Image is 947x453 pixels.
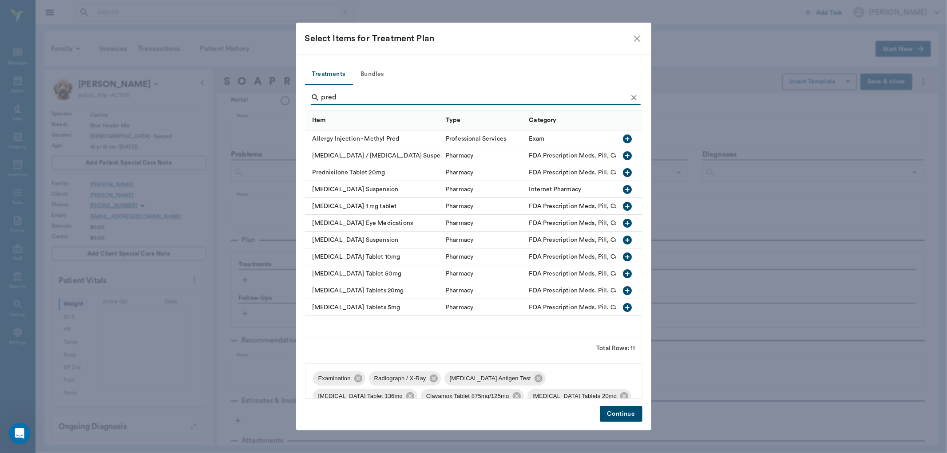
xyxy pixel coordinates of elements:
div: Pharmacy [446,303,473,312]
div: Prednisilone Tablet 20mg [305,164,442,181]
div: [MEDICAL_DATA] 1 mg tablet [305,198,442,215]
button: Treatments [305,64,353,85]
div: [MEDICAL_DATA] Eye Medications [305,215,442,232]
iframe: Intercom live chat [9,423,30,444]
div: [MEDICAL_DATA] Tablet 10mg [305,248,442,265]
div: Examination [313,371,365,386]
div: [MEDICAL_DATA] Suspension [305,181,442,198]
div: FDA Prescription Meds, Pill, Cap, Liquid, Etc. [529,151,658,160]
div: Pharmacy [446,202,473,211]
div: [MEDICAL_DATA] Tablet 136mg [313,389,417,403]
div: FDA Prescription Meds, Pill, Cap, Liquid, Etc. [529,168,658,177]
span: Examination [313,374,356,383]
span: Clavamox Tablet 875mg/125mg [421,392,515,401]
div: Pharmacy [446,252,473,261]
div: FDA Prescription Meds, Pill, Cap, Liquid, Etc. [529,252,658,261]
div: [MEDICAL_DATA] / [MEDICAL_DATA] Suspension [305,147,442,164]
div: FDA Prescription Meds, Pill, Cap, Liquid, Etc. [529,236,658,244]
div: Pharmacy [446,236,473,244]
div: Item [313,108,326,133]
button: Bundles [353,64,392,85]
div: Pharmacy [446,185,473,194]
button: Clear [627,91,641,104]
div: Radiograph / X-Ray [369,371,441,386]
div: Select Items for Treatment Plan [305,32,632,46]
div: Category [525,110,691,130]
div: [MEDICAL_DATA] Tablet 50mg [305,265,442,282]
div: Internet Pharmacy [529,185,582,194]
div: [MEDICAL_DATA] Antigen Test [444,371,546,386]
div: [MEDICAL_DATA] Tablets 20mg [305,282,442,299]
span: [MEDICAL_DATA] Tablet 136mg [313,392,408,401]
span: Radiograph / X-Ray [369,374,432,383]
div: Pharmacy [446,168,473,177]
div: Type [441,110,525,130]
div: Category [529,108,557,133]
div: Pharmacy [446,286,473,295]
div: FDA Prescription Meds, Pill, Cap, Liquid, Etc. [529,286,658,295]
div: Exam [529,134,545,143]
div: Search [311,91,641,106]
button: Continue [600,406,642,422]
input: Find a treatment [321,91,627,105]
div: [MEDICAL_DATA] Tablets 5mg [305,299,442,316]
span: [MEDICAL_DATA] Tablets 20mg [527,392,622,401]
div: Allergy Injection - Methyl Pred [305,130,442,147]
div: FDA Prescription Meds, Pill, Cap, Liquid, Etc. [529,269,658,278]
div: Pharmacy [446,269,473,278]
button: close [632,33,642,44]
div: Item [305,110,442,130]
div: FDA Prescription Meds, Pill, Cap, Liquid, Etc. [529,219,658,228]
div: [MEDICAL_DATA] Tablets 20mg [527,389,632,403]
div: Pharmacy [446,151,473,160]
div: Type [446,108,461,133]
div: FDA Prescription Meds, Pill, Cap, Liquid, Etc. [529,303,658,312]
div: Professional Services [446,134,506,143]
div: Pharmacy [446,219,473,228]
div: Clavamox Tablet 875mg/125mg [421,389,524,403]
span: [MEDICAL_DATA] Antigen Test [444,374,536,383]
div: Total Rows: 11 [596,344,635,353]
div: FDA Prescription Meds, Pill, Cap, Liquid, Etc. [529,202,658,211]
div: [MEDICAL_DATA] Suspension [305,232,442,248]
